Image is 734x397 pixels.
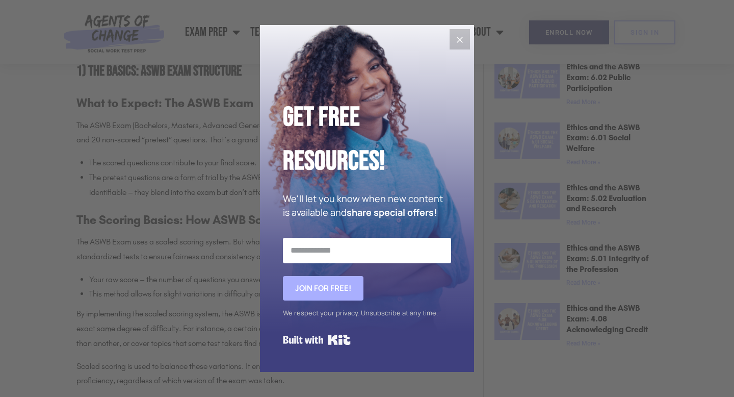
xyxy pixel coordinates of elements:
[450,29,470,49] button: Close
[283,95,451,184] h2: Get Free Resources!
[283,276,363,301] button: Join for FREE!
[283,331,351,349] a: Built with Kit
[347,206,437,218] strong: share special offers!
[283,238,451,263] input: Email Address
[283,306,451,320] div: We respect your privacy. Unsubscribe at any time.
[283,192,451,219] p: We'll let you know when new content is available and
